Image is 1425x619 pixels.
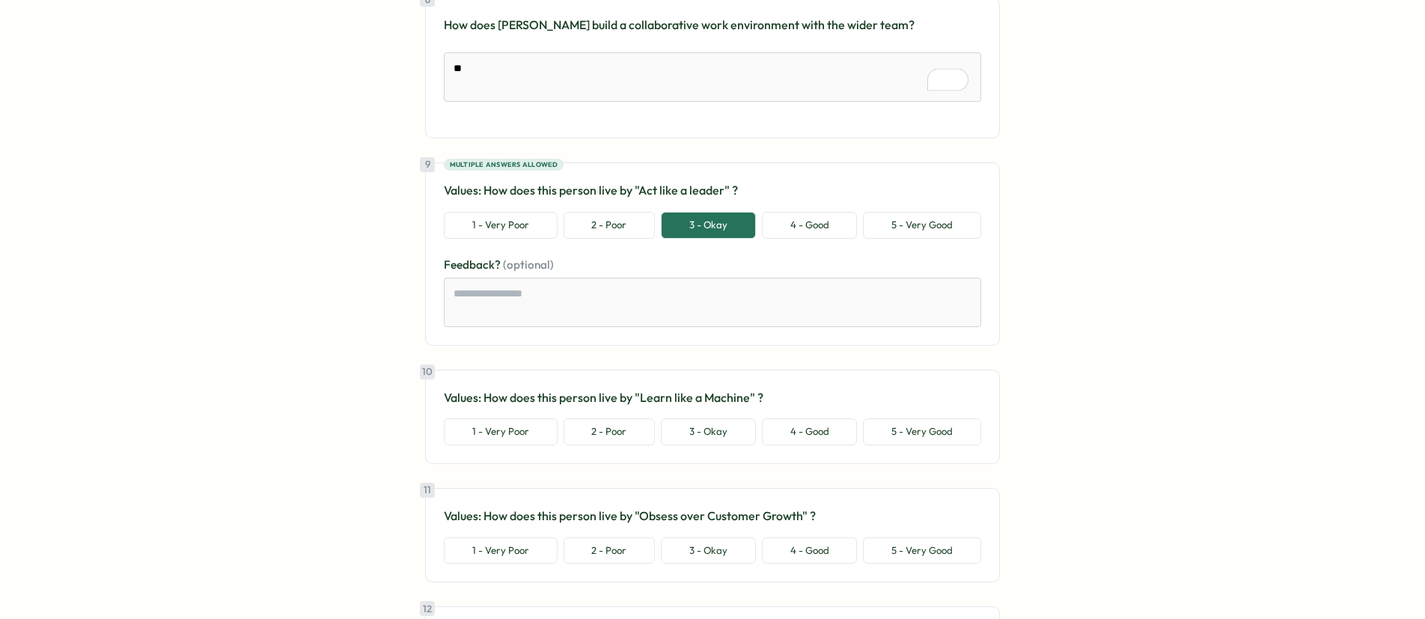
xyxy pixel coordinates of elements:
[444,537,558,564] button: 1 - Very Poor
[420,365,435,379] div: 10
[444,16,981,34] p: How does [PERSON_NAME] build a collaborative work environment with the wider team?
[661,537,756,564] button: 3 - Okay
[420,601,435,616] div: 12
[444,52,981,102] textarea: To enrich screen reader interactions, please activate Accessibility in Grammarly extension settings
[762,537,858,564] button: 4 - Good
[762,212,858,239] button: 4 - Good
[564,212,656,239] button: 2 - Poor
[444,507,981,525] p: Values: How does this person live by "Obsess over Customer Growth" ?
[420,157,435,172] div: 9
[564,418,656,445] button: 2 - Poor
[444,212,558,239] button: 1 - Very Poor
[444,181,981,200] p: Values: How does this person live by "Act like a leader" ?
[863,418,981,445] button: 5 - Very Good
[444,388,981,407] p: Values: How does this person live by "Learn like a Machine" ?
[450,159,558,170] span: Multiple answers allowed
[762,418,858,445] button: 4 - Good
[863,212,981,239] button: 5 - Very Good
[661,418,756,445] button: 3 - Okay
[444,257,503,272] span: Feedback?
[863,537,981,564] button: 5 - Very Good
[444,418,558,445] button: 1 - Very Poor
[661,212,756,239] button: 3 - Okay
[420,483,435,498] div: 11
[503,257,554,272] span: (optional)
[564,537,656,564] button: 2 - Poor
